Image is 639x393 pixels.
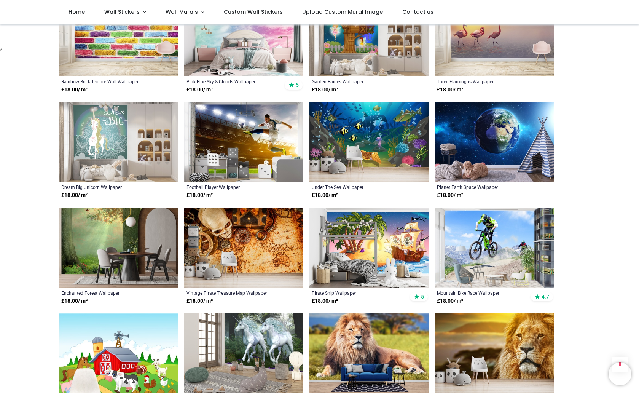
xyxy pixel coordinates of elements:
[61,192,88,199] strong: £ 18.00 / m²
[437,86,463,94] strong: £ 18.00 / m²
[186,78,278,85] a: Pink Blue Sky & Clouds Wallpaper
[542,293,549,300] span: 4.7
[302,8,383,16] span: Upload Custom Mural Image
[312,86,338,94] strong: £ 18.00 / m²
[609,363,631,385] iframe: Brevo live chat
[421,293,424,300] span: 5
[437,192,463,199] strong: £ 18.00 / m²
[166,8,198,16] span: Wall Murals
[69,8,85,16] span: Home
[186,290,278,296] a: Vintage Pirate Treasure Map Wallpaper
[186,297,213,305] strong: £ 18.00 / m²
[61,86,88,94] strong: £ 18.00 / m²
[309,102,429,182] img: Under The Sea Wall Mural Wallpaper
[312,297,338,305] strong: £ 18.00 / m²
[184,102,303,182] img: Football Player Wall Mural Wallpaper
[59,102,178,182] img: Dream Big Unicorn Wall Mural Wallpaper
[312,184,403,190] a: Under The Sea Wallpaper
[184,208,303,288] img: Vintage Pirate Treasure Map Wall Mural Wallpaper
[61,297,88,305] strong: £ 18.00 / m²
[437,290,529,296] a: Mountain Bike Race Wallpaper
[61,184,153,190] a: Dream Big Unicorn Wallpaper
[186,86,213,94] strong: £ 18.00 / m²
[312,78,403,85] a: Garden Fairies Wallpaper
[61,78,153,85] a: Rainbow Brick Texture Wall Wallpaper
[435,208,554,288] img: Mountain Bike Race Wall Mural Wallpaper
[437,297,463,305] strong: £ 18.00 / m²
[59,208,178,288] img: Enchanted Forest Wall Mural Wallpaper
[61,290,153,296] a: Enchanted Forest Wallpaper
[312,290,403,296] a: Pirate Ship Wallpaper
[437,184,529,190] a: Planet Earth Space Wallpaper
[402,8,433,16] span: Contact us
[312,192,338,199] strong: £ 18.00 / m²
[309,208,429,288] img: Pirate Ship Wall Mural Wallpaper
[296,81,299,88] span: 5
[104,8,140,16] span: Wall Stickers
[437,78,529,85] a: Three Flamingos Wallpaper
[186,184,278,190] a: Football Player Wallpaper
[186,192,213,199] strong: £ 18.00 / m²
[435,102,554,182] img: Planet Earth Space Wall Mural Wallpaper
[224,8,283,16] span: Custom Wall Stickers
